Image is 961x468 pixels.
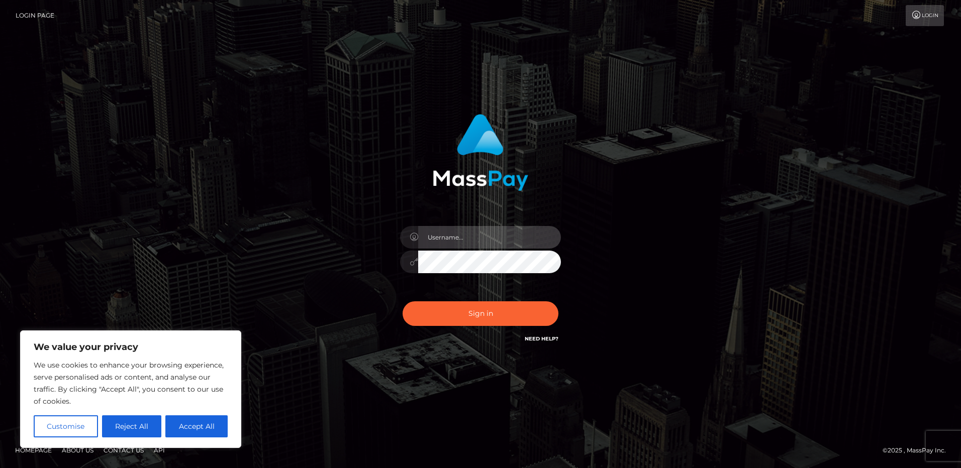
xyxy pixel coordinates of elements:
[525,335,558,342] a: Need Help?
[11,442,56,458] a: Homepage
[418,226,561,249] input: Username...
[34,341,228,353] p: We value your privacy
[906,5,944,26] a: Login
[165,415,228,437] button: Accept All
[150,442,169,458] a: API
[58,442,98,458] a: About Us
[102,415,162,437] button: Reject All
[16,5,54,26] a: Login Page
[883,445,953,456] div: © 2025 , MassPay Inc.
[20,330,241,448] div: We value your privacy
[403,301,558,326] button: Sign in
[34,359,228,407] p: We use cookies to enhance your browsing experience, serve personalised ads or content, and analys...
[34,415,98,437] button: Customise
[100,442,148,458] a: Contact Us
[433,114,528,191] img: MassPay Login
